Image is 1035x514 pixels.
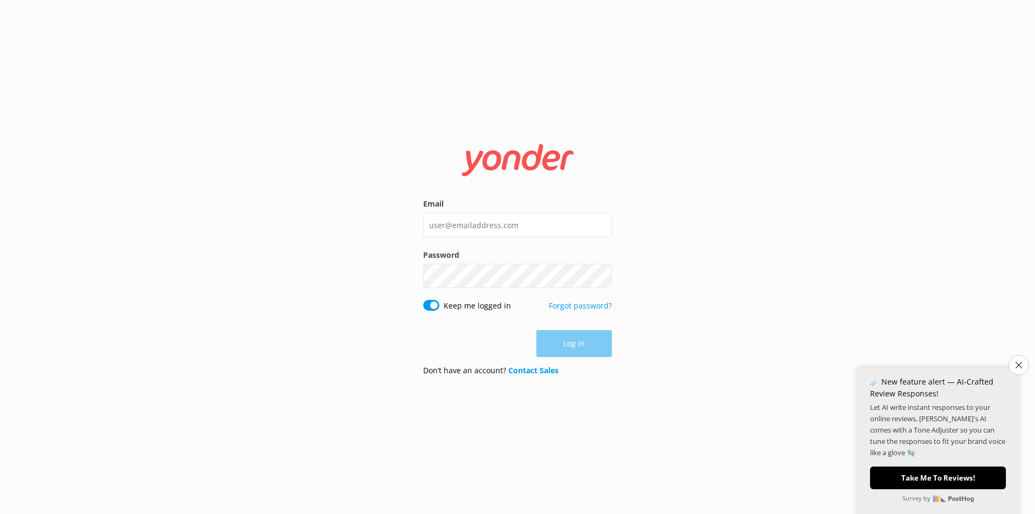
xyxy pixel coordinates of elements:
label: Password [423,249,612,261]
label: Email [423,198,612,210]
p: Don’t have an account? [423,365,558,376]
a: Forgot password? [549,300,612,311]
a: Contact Sales [508,365,558,375]
input: user@emailaddress.com [423,213,612,237]
label: Keep me logged in [444,300,511,312]
button: Show password [590,265,612,287]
